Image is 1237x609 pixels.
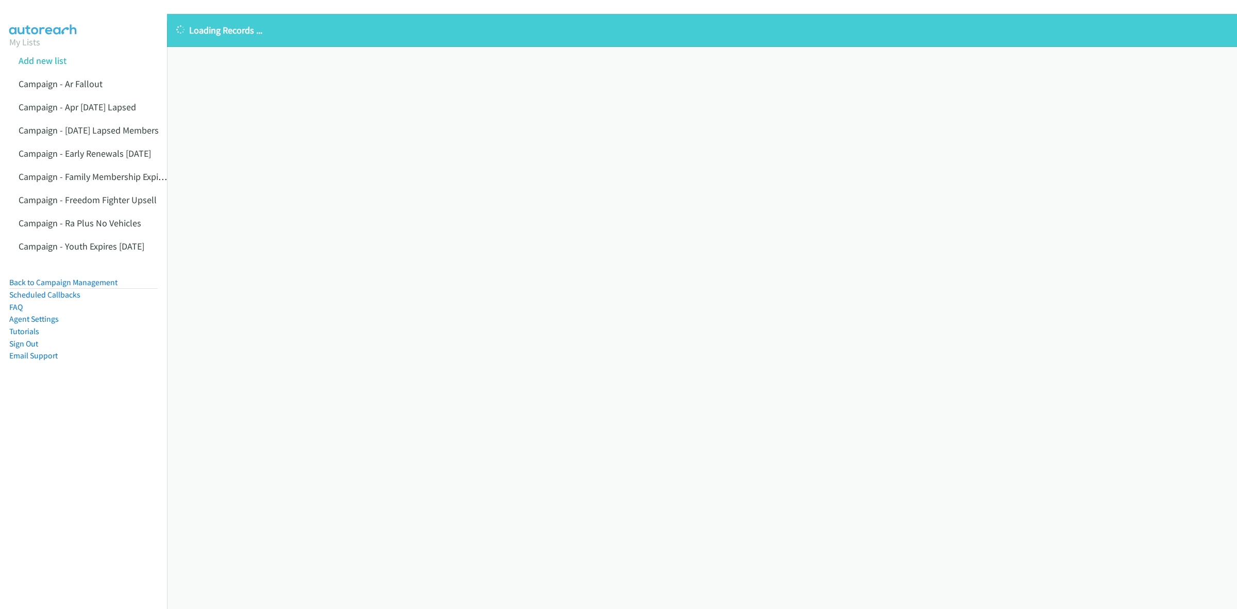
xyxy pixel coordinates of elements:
a: Campaign - Ar Fallout [19,78,103,90]
a: Add new list [19,55,66,67]
a: My Lists [9,36,40,48]
a: Agent Settings [9,314,59,324]
p: Loading Records ... [176,23,1228,37]
a: FAQ [9,302,23,312]
a: Campaign - [DATE] Lapsed Members [19,124,159,136]
a: Scheduled Callbacks [9,290,80,300]
a: Sign Out [9,339,38,349]
a: Campaign - Early Renewals [DATE] [19,147,151,159]
a: Campaign - Family Membership Expires [DATE] [19,171,197,183]
a: Email Support [9,351,58,360]
a: Back to Campaign Management [9,277,118,287]
a: Campaign - Freedom Fighter Upsell [19,194,157,206]
a: Campaign - Apr [DATE] Lapsed [19,101,136,113]
a: Tutorials [9,326,39,336]
a: Campaign - Ra Plus No Vehicles [19,217,141,229]
a: Campaign - Youth Expires [DATE] [19,240,144,252]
